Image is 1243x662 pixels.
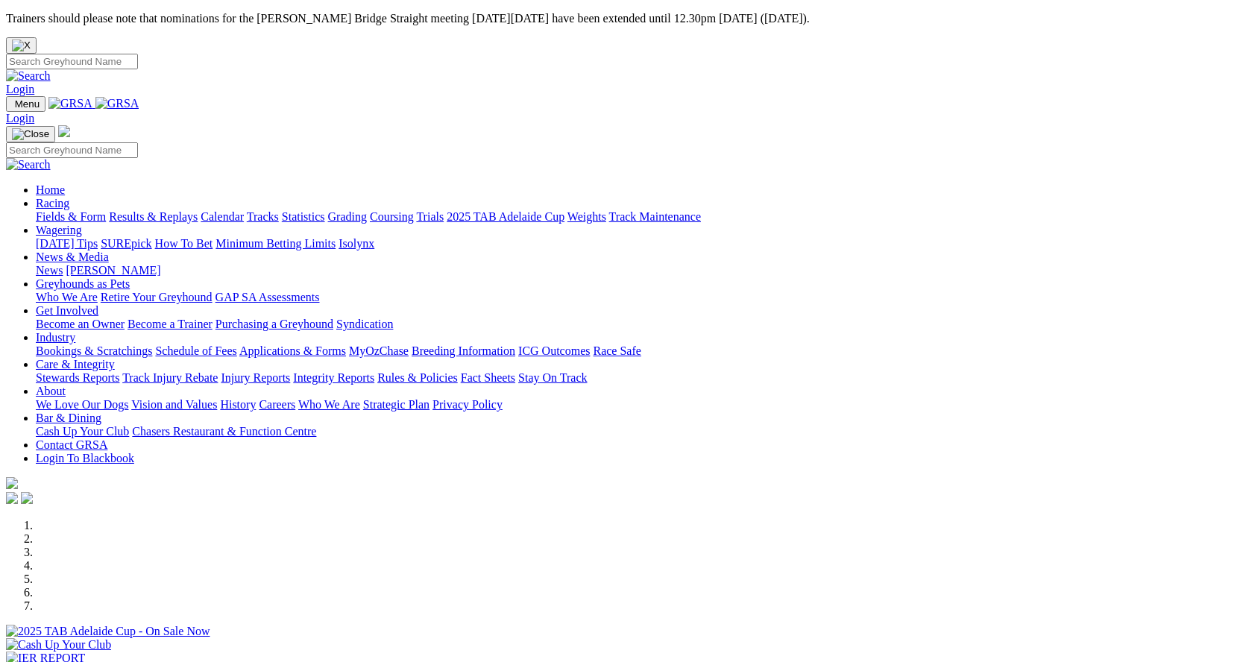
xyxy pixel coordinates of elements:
a: Privacy Policy [432,398,503,411]
a: Become a Trainer [128,318,213,330]
a: [DATE] Tips [36,237,98,250]
img: twitter.svg [21,492,33,504]
div: News & Media [36,264,1237,277]
a: Fields & Form [36,210,106,223]
div: Bar & Dining [36,425,1237,438]
a: ICG Outcomes [518,344,590,357]
img: GRSA [48,97,92,110]
a: Login [6,83,34,95]
a: Chasers Restaurant & Function Centre [132,425,316,438]
img: Search [6,69,51,83]
a: Careers [259,398,295,411]
a: Isolynx [339,237,374,250]
p: Trainers should please note that nominations for the [PERSON_NAME] Bridge Straight meeting [DATE]... [6,12,1237,25]
a: Get Involved [36,304,98,317]
button: Toggle navigation [6,96,45,112]
input: Search [6,142,138,158]
a: News & Media [36,250,109,263]
a: Track Maintenance [609,210,701,223]
a: Stewards Reports [36,371,119,384]
img: GRSA [95,97,139,110]
a: We Love Our Dogs [36,398,128,411]
input: Search [6,54,138,69]
div: Racing [36,210,1237,224]
img: Search [6,158,51,171]
img: X [12,40,31,51]
a: Become an Owner [36,318,125,330]
a: Integrity Reports [293,371,374,384]
a: Applications & Forms [239,344,346,357]
a: [PERSON_NAME] [66,264,160,277]
a: Trials [416,210,444,223]
a: MyOzChase [349,344,409,357]
a: Care & Integrity [36,358,115,371]
a: GAP SA Assessments [215,291,320,303]
a: Wagering [36,224,82,236]
div: Get Involved [36,318,1237,331]
button: Close [6,37,37,54]
img: logo-grsa-white.png [6,477,18,489]
div: Industry [36,344,1237,358]
a: Calendar [201,210,244,223]
a: History [220,398,256,411]
a: Purchasing a Greyhound [215,318,333,330]
a: Bar & Dining [36,412,101,424]
a: Login [6,112,34,124]
a: Racing [36,197,69,209]
img: 2025 TAB Adelaide Cup - On Sale Now [6,625,210,638]
img: logo-grsa-white.png [58,125,70,137]
a: Greyhounds as Pets [36,277,130,290]
a: Fact Sheets [461,371,515,384]
a: Bookings & Scratchings [36,344,152,357]
button: Toggle navigation [6,126,55,142]
a: About [36,385,66,397]
a: Minimum Betting Limits [215,237,336,250]
a: Home [36,183,65,196]
a: How To Bet [155,237,213,250]
a: Breeding Information [412,344,515,357]
a: Rules & Policies [377,371,458,384]
a: Race Safe [593,344,641,357]
div: Greyhounds as Pets [36,291,1237,304]
div: Wagering [36,237,1237,250]
a: Coursing [370,210,414,223]
a: SUREpick [101,237,151,250]
a: Who We Are [36,291,98,303]
a: Injury Reports [221,371,290,384]
a: News [36,264,63,277]
img: Cash Up Your Club [6,638,111,652]
a: Grading [328,210,367,223]
a: Stay On Track [518,371,587,384]
a: Syndication [336,318,393,330]
a: Login To Blackbook [36,452,134,464]
a: Statistics [282,210,325,223]
a: Retire Your Greyhound [101,291,213,303]
div: About [36,398,1237,412]
a: Schedule of Fees [155,344,236,357]
a: Industry [36,331,75,344]
a: Weights [567,210,606,223]
span: Menu [15,98,40,110]
img: facebook.svg [6,492,18,504]
a: Contact GRSA [36,438,107,451]
a: Cash Up Your Club [36,425,129,438]
img: Close [12,128,49,140]
div: Care & Integrity [36,371,1237,385]
a: Track Injury Rebate [122,371,218,384]
a: Vision and Values [131,398,217,411]
a: Tracks [247,210,279,223]
a: Results & Replays [109,210,198,223]
a: Who We Are [298,398,360,411]
a: 2025 TAB Adelaide Cup [447,210,564,223]
a: Strategic Plan [363,398,429,411]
